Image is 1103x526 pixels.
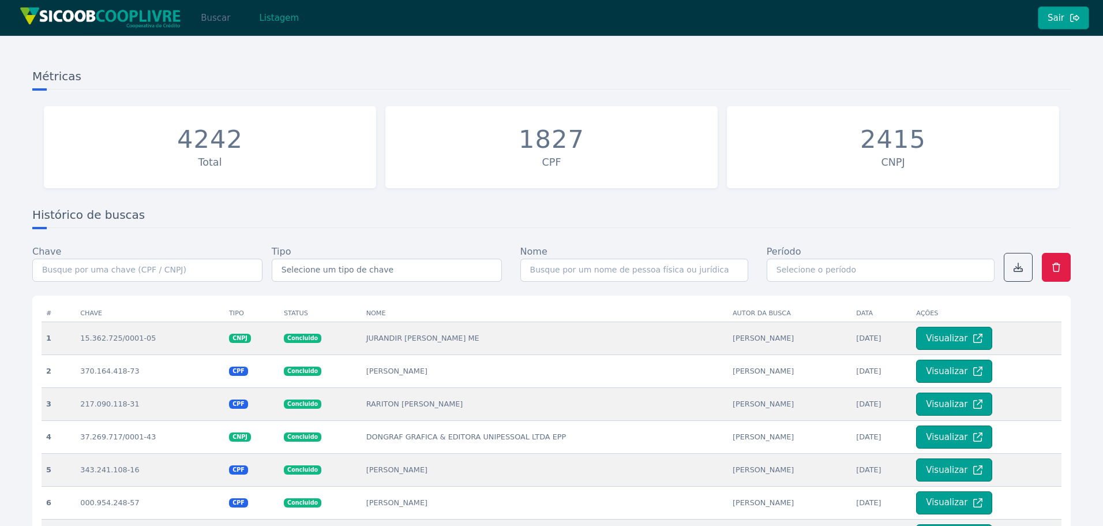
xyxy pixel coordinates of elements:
[42,486,76,519] th: 6
[362,453,728,486] td: [PERSON_NAME]
[76,387,224,420] td: 217.090.118-31
[191,6,240,29] button: Buscar
[284,498,321,508] span: Concluido
[851,305,911,322] th: Data
[76,322,224,355] td: 15.362.725/0001-05
[520,245,547,259] label: Nome
[32,245,61,259] label: Chave
[229,334,251,343] span: CNPJ
[728,322,851,355] td: [PERSON_NAME]
[362,420,728,453] td: DONGRAF GRAFICA & EDITORA UNIPESSOAL LTDA EPP
[229,367,248,376] span: CPF
[42,387,76,420] th: 3
[272,245,291,259] label: Tipo
[20,7,181,28] img: img/sicoob_cooplivre.png
[224,305,279,322] th: Tipo
[520,259,748,282] input: Busque por um nome de pessoa física ou jurídica
[76,305,224,322] th: Chave
[362,322,728,355] td: JURANDIR [PERSON_NAME] ME
[284,367,321,376] span: Concluido
[916,393,992,416] button: Visualizar
[229,432,251,442] span: CNPJ
[284,465,321,475] span: Concluido
[851,355,911,387] td: [DATE]
[851,420,911,453] td: [DATE]
[32,68,1071,89] h3: Métricas
[916,426,992,449] button: Visualizar
[249,6,309,29] button: Listagem
[229,498,248,508] span: CPF
[362,387,728,420] td: RARITON [PERSON_NAME]
[733,155,1053,170] div: CNPJ
[860,125,926,155] div: 2415
[362,305,728,322] th: Nome
[284,400,321,409] span: Concluido
[284,432,321,442] span: Concluido
[279,305,362,322] th: Status
[916,491,992,514] button: Visualizar
[728,486,851,519] td: [PERSON_NAME]
[76,355,224,387] td: 370.164.418-73
[728,420,851,453] td: [PERSON_NAME]
[519,125,584,155] div: 1827
[42,305,76,322] th: #
[229,400,248,409] span: CPF
[911,305,1061,322] th: Ações
[851,453,911,486] td: [DATE]
[916,327,992,350] button: Visualizar
[76,486,224,519] td: 000.954.248-57
[767,259,995,282] input: Selecione o período
[362,355,728,387] td: [PERSON_NAME]
[42,322,76,355] th: 1
[728,305,851,322] th: Autor da busca
[916,360,992,383] button: Visualizar
[916,458,992,482] button: Visualizar
[42,355,76,387] th: 2
[50,155,370,170] div: Total
[391,155,712,170] div: CPF
[851,486,911,519] td: [DATE]
[728,387,851,420] td: [PERSON_NAME]
[32,207,1071,228] h3: Histórico de buscas
[177,125,243,155] div: 4242
[851,387,911,420] td: [DATE]
[767,245,801,259] label: Período
[32,259,262,282] input: Busque por uma chave (CPF / CNPJ)
[42,453,76,486] th: 5
[851,322,911,355] td: [DATE]
[728,355,851,387] td: [PERSON_NAME]
[728,453,851,486] td: [PERSON_NAME]
[76,453,224,486] td: 343.241.108-16
[229,465,248,475] span: CPF
[362,486,728,519] td: [PERSON_NAME]
[284,334,321,343] span: Concluido
[42,420,76,453] th: 4
[1038,6,1089,29] button: Sair
[76,420,224,453] td: 37.269.717/0001-43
